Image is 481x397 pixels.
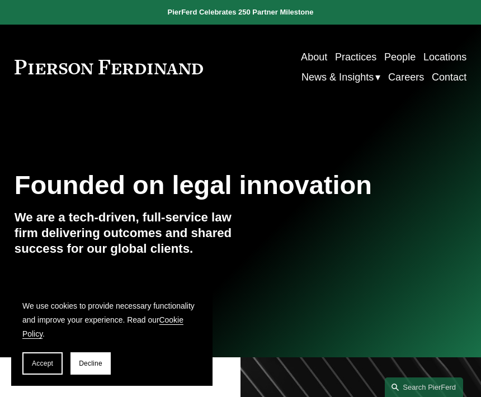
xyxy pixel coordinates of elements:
[385,377,463,397] a: Search this site
[22,299,201,341] p: We use cookies to provide necessary functionality and improve your experience. Read our .
[22,315,183,338] a: Cookie Policy
[15,170,392,200] h1: Founded on legal innovation
[301,67,380,87] a: folder dropdown
[423,47,466,67] a: Locations
[301,47,327,67] a: About
[32,360,53,367] span: Accept
[79,360,102,367] span: Decline
[388,67,424,87] a: Careers
[432,67,466,87] a: Contact
[15,210,240,257] h4: We are a tech-driven, full-service law firm delivering outcomes and shared success for our global...
[384,47,416,67] a: People
[22,352,63,375] button: Accept
[70,352,111,375] button: Decline
[301,68,374,87] span: News & Insights
[335,47,376,67] a: Practices
[11,288,213,386] section: Cookie banner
